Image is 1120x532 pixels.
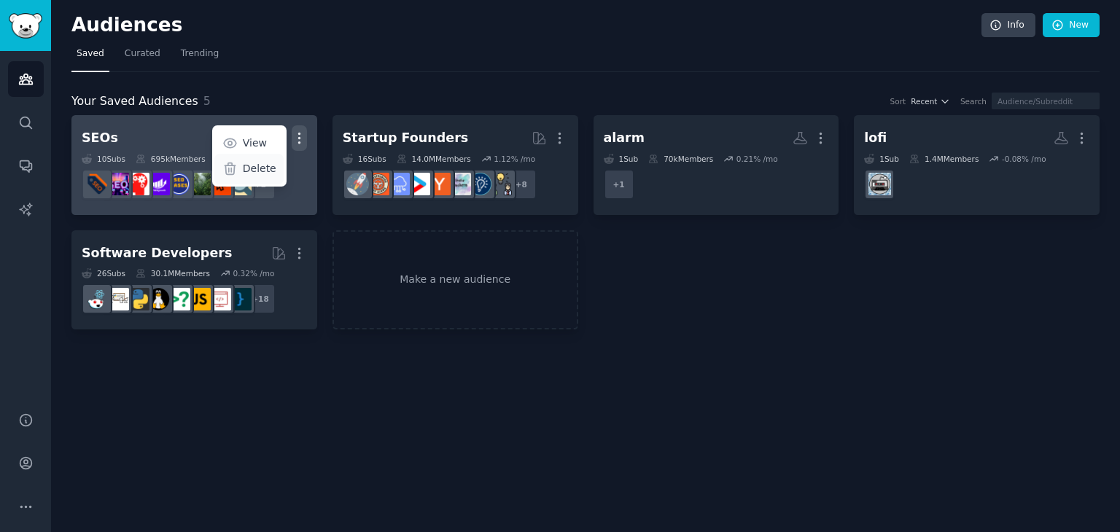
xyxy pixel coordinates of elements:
a: lofi1Sub1.4MMembers-0.08% /moLofiHipHop [854,115,1100,215]
img: TechSEO [127,173,149,195]
img: programming [229,288,252,310]
img: SaaS [387,173,410,195]
a: View [214,128,284,159]
a: SEOsViewDelete10Subs695kMembers2.27% /mo+2The_SEOGoogleSearchConsoleLocal_SEOSEO_casesseogrowthTe... [71,115,317,215]
img: seogrowth [147,173,170,195]
div: Search [960,96,987,106]
div: SEOs [82,129,118,147]
img: SEO_Digital_Marketing [106,173,129,195]
div: 0.32 % /mo [233,268,274,278]
img: EntrepreneurRideAlong [367,173,389,195]
img: Local_SEO [188,173,211,195]
span: Recent [911,96,937,106]
div: 16 Sub s [343,154,386,164]
img: ycombinator [428,173,451,195]
div: 70k Members [648,154,713,164]
img: webdev [209,288,231,310]
span: Saved [77,47,104,60]
img: SEO_cases [168,173,190,195]
div: alarm [604,129,645,147]
div: 0.21 % /mo [736,154,778,164]
div: Startup Founders [343,129,468,147]
img: Entrepreneurship [469,173,491,195]
a: Trending [176,42,224,72]
img: GummySearch logo [9,13,42,39]
div: 30.1M Members [136,268,210,278]
img: cscareerquestions [168,288,190,310]
span: Curated [125,47,160,60]
div: -0.08 % /mo [1002,154,1046,164]
span: 5 [203,94,211,108]
a: Startup Founders16Subs14.0MMembers1.12% /mo+8growmybusinessEntrepreneurshipindiehackersycombinato... [332,115,578,215]
div: Software Developers [82,244,232,262]
p: Delete [243,161,276,176]
img: startup [408,173,430,195]
p: View [243,136,267,151]
a: Make a new audience [332,230,578,330]
img: javascript [188,288,211,310]
div: 1.12 % /mo [494,154,535,164]
a: Saved [71,42,109,72]
div: + 18 [245,283,276,314]
div: Sort [890,96,906,106]
div: 10 Sub s [82,154,125,164]
div: 1 Sub [604,154,639,164]
img: bigseo [86,173,109,195]
div: 14.0M Members [397,154,471,164]
span: Trending [181,47,219,60]
div: 26 Sub s [82,268,125,278]
div: 1.4M Members [909,154,979,164]
span: Your Saved Audiences [71,93,198,111]
div: + 8 [506,169,537,200]
button: Recent [911,96,950,106]
a: Curated [120,42,166,72]
img: learnpython [106,288,129,310]
div: 1 Sub [864,154,899,164]
a: New [1043,13,1100,38]
a: alarm1Sub70kMembers0.21% /mo+1 [594,115,839,215]
img: LofiHipHop [868,173,891,195]
img: growmybusiness [489,173,512,195]
a: Software Developers26Subs30.1MMembers0.32% /mo+18programmingwebdevjavascriptcscareerquestionslinu... [71,230,317,330]
h2: Audiences [71,14,981,37]
a: Info [981,13,1035,38]
img: Python [127,288,149,310]
img: indiehackers [448,173,471,195]
div: lofi [864,129,887,147]
img: startups [346,173,369,195]
input: Audience/Subreddit [992,93,1100,109]
img: linux [147,288,170,310]
div: + 1 [604,169,634,200]
img: reactjs [86,288,109,310]
div: 695k Members [136,154,206,164]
